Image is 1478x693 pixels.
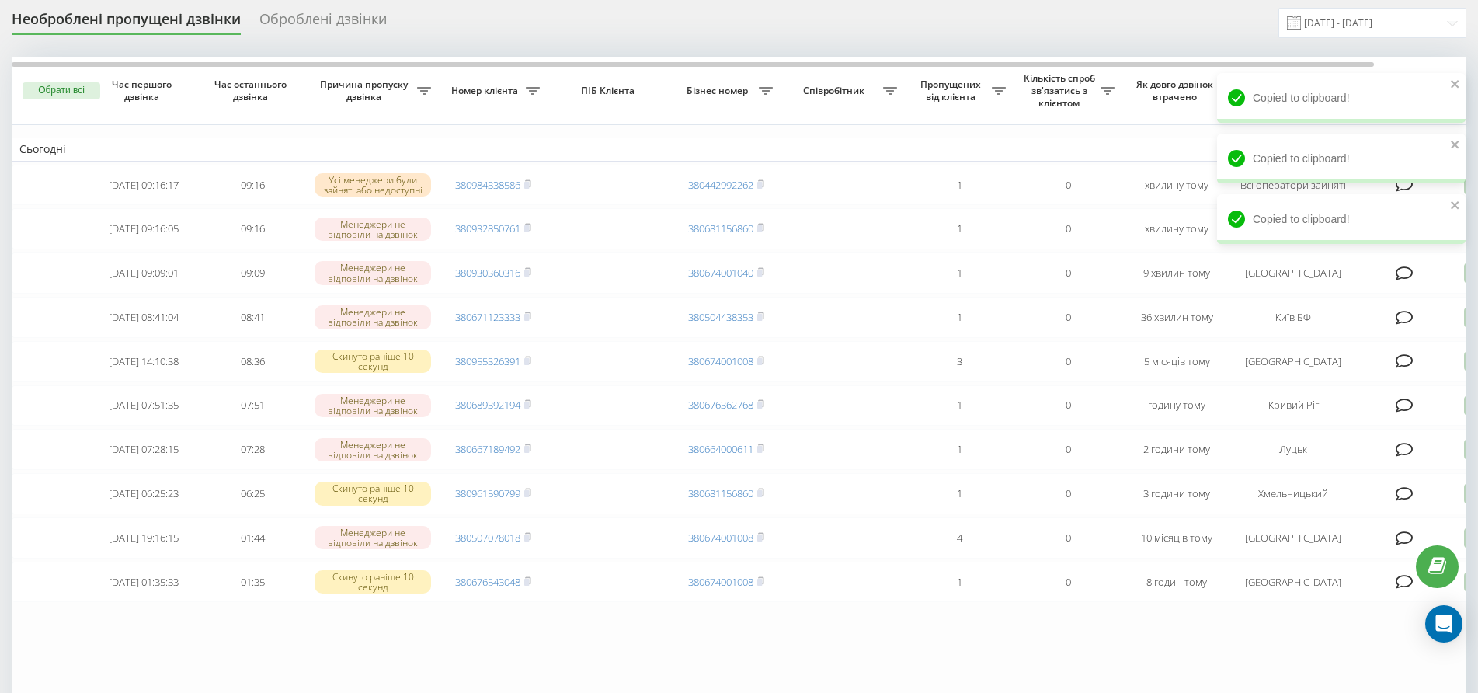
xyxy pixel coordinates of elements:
[913,78,992,103] span: Пропущених від клієнта
[905,252,1014,294] td: 1
[315,350,431,373] div: Скинуто раніше 10 секунд
[89,473,198,514] td: [DATE] 06:25:23
[905,341,1014,382] td: 3
[455,354,520,368] a: 380955326391
[1122,341,1231,382] td: 5 місяців тому
[89,297,198,338] td: [DATE] 08:41:04
[1014,297,1122,338] td: 0
[315,438,431,461] div: Менеджери не відповіли на дзвінок
[315,526,431,549] div: Менеджери не відповіли на дзвінок
[447,85,526,97] span: Номер клієнта
[1021,72,1101,109] span: Кількість спроб зв'язатись з клієнтом
[315,261,431,284] div: Менеджери не відповіли на дзвінок
[905,562,1014,603] td: 1
[1122,517,1231,559] td: 10 місяців тому
[1231,385,1355,427] td: Кривий Ріг
[905,473,1014,514] td: 1
[905,385,1014,427] td: 1
[455,398,520,412] a: 380689392194
[198,517,307,559] td: 01:44
[1014,429,1122,470] td: 0
[198,385,307,427] td: 07:51
[1231,473,1355,514] td: Хмельницький
[455,266,520,280] a: 380930360316
[89,252,198,294] td: [DATE] 09:09:01
[561,85,659,97] span: ПІБ Клієнта
[1231,429,1355,470] td: Луцьк
[89,341,198,382] td: [DATE] 14:10:38
[315,482,431,505] div: Скинуто раніше 10 секунд
[1122,252,1231,294] td: 9 хвилин тому
[688,266,753,280] a: 380674001040
[1014,385,1122,427] td: 0
[315,305,431,329] div: Менеджери не відповіли на дзвінок
[198,297,307,338] td: 08:41
[1231,252,1355,294] td: [GEOGRAPHIC_DATA]
[1450,199,1461,214] button: close
[315,218,431,241] div: Менеджери не відповіли на дзвінок
[198,562,307,603] td: 01:35
[315,173,431,197] div: Усі менеджери були зайняті або недоступні
[1217,194,1466,244] div: Copied to clipboard!
[1217,73,1466,123] div: Copied to clipboard!
[455,442,520,456] a: 380667189492
[680,85,759,97] span: Бізнес номер
[210,78,294,103] span: Час останнього дзвінка
[455,178,520,192] a: 380984338586
[688,531,753,545] a: 380674001008
[315,78,417,103] span: Причина пропуску дзвінка
[1425,605,1462,643] div: Open Intercom Messenger
[89,208,198,249] td: [DATE] 09:16:05
[788,85,883,97] span: Співробітник
[455,486,520,500] a: 380961590799
[1122,562,1231,603] td: 8 годин тому
[1014,165,1122,206] td: 0
[1217,134,1466,183] div: Copied to clipboard!
[1122,473,1231,514] td: 3 години тому
[1231,341,1355,382] td: [GEOGRAPHIC_DATA]
[1231,517,1355,559] td: [GEOGRAPHIC_DATA]
[89,385,198,427] td: [DATE] 07:51:35
[1014,517,1122,559] td: 0
[455,575,520,589] a: 380676543048
[1231,562,1355,603] td: [GEOGRAPHIC_DATA]
[1014,562,1122,603] td: 0
[102,78,186,103] span: Час першого дзвінка
[198,165,307,206] td: 09:16
[259,11,387,35] div: Оброблені дзвінки
[688,575,753,589] a: 380674001008
[1450,138,1461,153] button: close
[1122,297,1231,338] td: 36 хвилин тому
[905,517,1014,559] td: 4
[455,310,520,324] a: 380671123333
[1122,385,1231,427] td: годину тому
[1014,341,1122,382] td: 0
[89,429,198,470] td: [DATE] 07:28:15
[455,531,520,545] a: 380507078018
[198,208,307,249] td: 09:16
[198,429,307,470] td: 07:28
[688,354,753,368] a: 380674001008
[455,221,520,235] a: 380932850761
[688,486,753,500] a: 380681156860
[1122,165,1231,206] td: хвилину тому
[1014,252,1122,294] td: 0
[688,178,753,192] a: 380442992262
[315,394,431,417] div: Менеджери не відповіли на дзвінок
[905,297,1014,338] td: 1
[12,11,241,35] div: Необроблені пропущені дзвінки
[23,82,100,99] button: Обрати всі
[89,517,198,559] td: [DATE] 19:16:15
[198,252,307,294] td: 09:09
[688,221,753,235] a: 380681156860
[688,442,753,456] a: 380664000611
[1014,473,1122,514] td: 0
[688,310,753,324] a: 380504438353
[1231,297,1355,338] td: Київ БФ
[1135,78,1219,103] span: Як довго дзвінок втрачено
[89,165,198,206] td: [DATE] 09:16:17
[1014,208,1122,249] td: 0
[1122,208,1231,249] td: хвилину тому
[1122,429,1231,470] td: 2 години тому
[688,398,753,412] a: 380676362768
